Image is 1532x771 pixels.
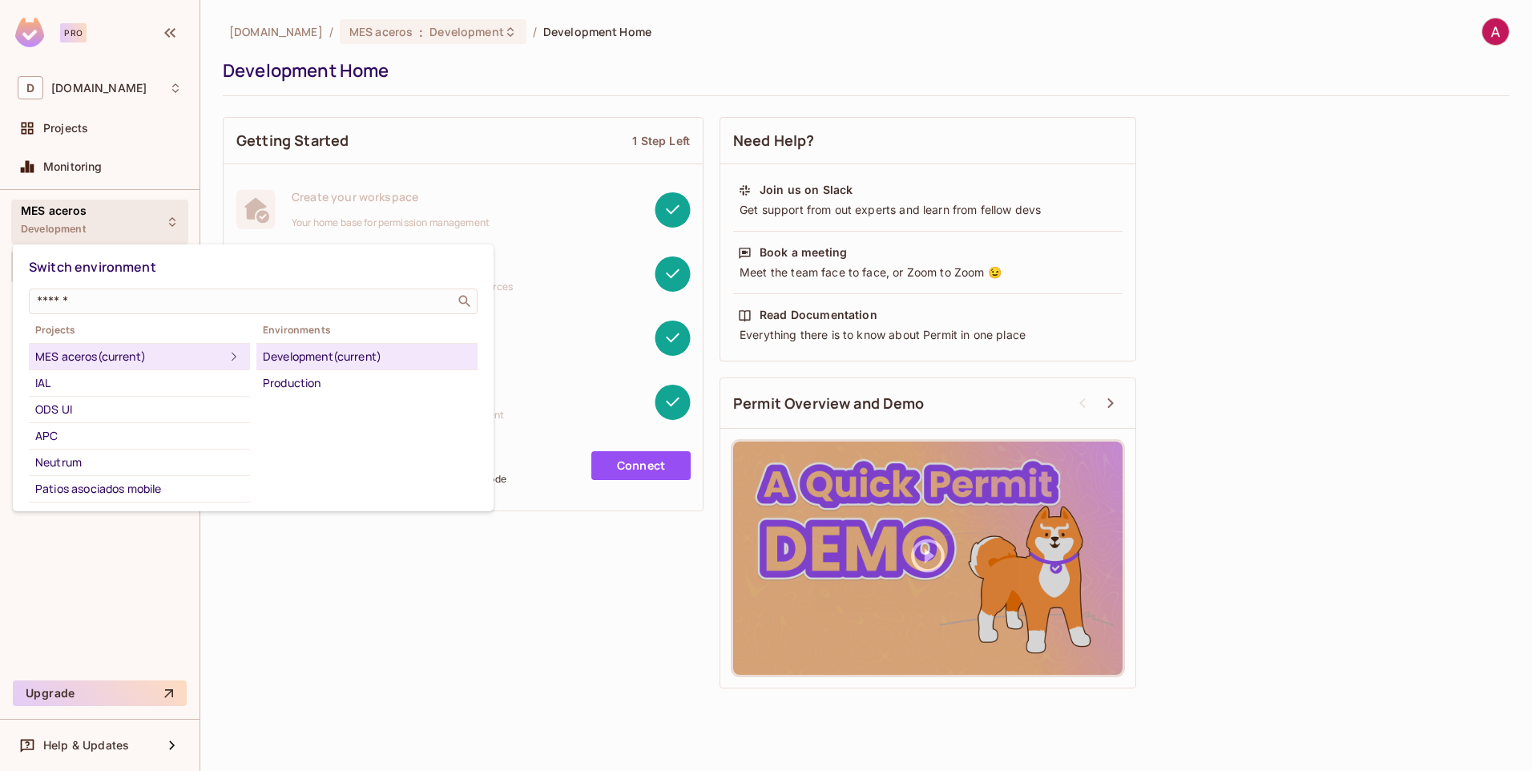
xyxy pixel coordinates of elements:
div: Production [263,373,471,393]
span: Projects [29,324,250,337]
div: Patios asociados mobile [35,479,244,499]
span: Environments [256,324,478,337]
div: Development (current) [263,347,471,366]
span: Switch environment [29,258,156,276]
div: Neutrum [35,453,244,472]
div: APC [35,426,244,446]
div: IAL [35,373,244,393]
div: ODS UI [35,400,244,419]
div: MES aceros (current) [35,347,224,366]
